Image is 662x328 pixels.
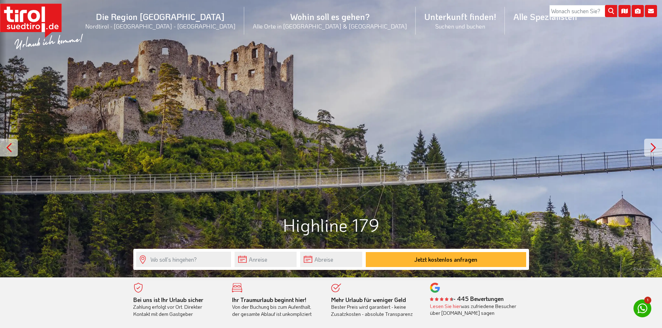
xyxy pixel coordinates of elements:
span: 1 [644,297,651,304]
b: Mehr Urlaub für weniger Geld [331,296,406,303]
input: Anreise [235,252,297,267]
button: Jetzt kostenlos anfragen [366,252,526,267]
a: Wohin soll es gehen?Alle Orte in [GEOGRAPHIC_DATA] & [GEOGRAPHIC_DATA] [244,3,416,38]
a: Alle Spezialisten [505,3,586,30]
a: Lesen Sie hier [430,303,461,309]
div: Bester Preis wird garantiert - keine Zusatzkosten - absolute Transparenz [331,296,420,318]
input: Abreise [300,252,362,267]
i: Fotogalerie [632,5,644,17]
input: Wonach suchen Sie? [549,5,617,17]
div: Zahlung erfolgt vor Ort. Direkter Kontakt mit dem Gastgeber [133,296,222,318]
h1: Highline 179 [133,215,529,235]
div: was zufriedene Besucher über [DOMAIN_NAME] sagen [430,303,518,317]
a: Die Region [GEOGRAPHIC_DATA]Nordtirol - [GEOGRAPHIC_DATA] - [GEOGRAPHIC_DATA] [77,3,244,38]
input: Wo soll's hingehen? [136,252,231,267]
i: Karte öffnen [619,5,631,17]
b: Bei uns ist Ihr Urlaub sicher [133,296,203,303]
b: - 445 Bewertungen [430,295,504,302]
a: Unterkunft finden!Suchen und buchen [416,3,505,38]
small: Alle Orte in [GEOGRAPHIC_DATA] & [GEOGRAPHIC_DATA] [253,22,407,30]
i: Kontakt [645,5,657,17]
small: Suchen und buchen [424,22,496,30]
div: Von der Buchung bis zum Aufenthalt, der gesamte Ablauf ist unkompliziert [232,296,320,318]
small: Nordtirol - [GEOGRAPHIC_DATA] - [GEOGRAPHIC_DATA] [85,22,236,30]
b: Ihr Traumurlaub beginnt hier! [232,296,306,303]
a: 1 [633,299,651,317]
